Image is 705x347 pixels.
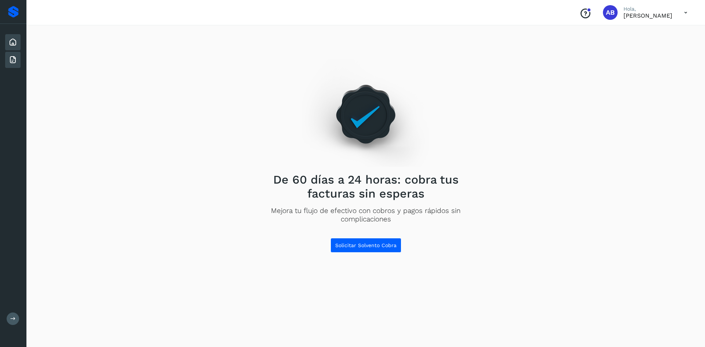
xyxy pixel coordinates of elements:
[261,207,470,224] p: Mejora tu flujo de efectivo con cobros y pagos rápidos sin complicaciones
[335,243,397,248] span: Solicitar Solvento Cobra
[623,12,672,19] p: Ana Belén Acosta
[5,52,21,68] div: Facturas
[5,34,21,50] div: Inicio
[330,238,401,253] button: Solicitar Solvento Cobra
[261,173,470,201] h2: De 60 días a 24 horas: cobra tus facturas sin esperas
[623,6,672,12] p: Hola,
[302,59,429,167] img: Empty state image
